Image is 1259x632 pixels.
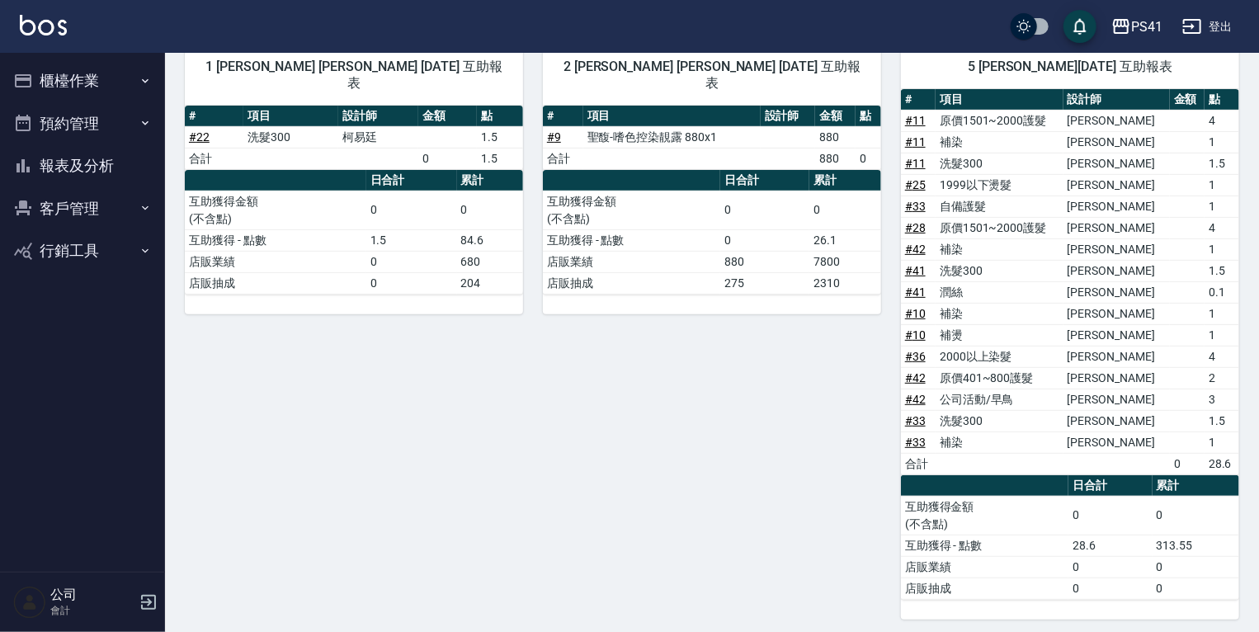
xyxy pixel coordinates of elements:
td: 26.1 [809,229,881,251]
th: 項目 [936,89,1063,111]
table: a dense table [543,170,881,295]
td: 0 [720,229,809,251]
td: [PERSON_NAME] [1063,389,1170,410]
th: 累計 [457,170,523,191]
td: 合計 [543,148,583,169]
th: # [901,89,936,111]
td: [PERSON_NAME] [1063,410,1170,432]
th: 點 [1205,89,1239,111]
td: 洗髮300 [936,153,1063,174]
th: 項目 [583,106,761,127]
a: #22 [189,130,210,144]
span: 2 [PERSON_NAME] [PERSON_NAME] [DATE] 互助報表 [563,59,861,92]
td: 洗髮300 [243,126,338,148]
td: 0 [366,251,457,272]
a: #41 [905,285,926,299]
td: 2 [1205,367,1239,389]
td: 0 [1068,578,1153,599]
td: 880 [815,148,856,169]
td: [PERSON_NAME] [1063,346,1170,367]
button: 櫃檯作業 [7,59,158,102]
th: 累計 [809,170,881,191]
td: 1 [1205,432,1239,453]
td: 1 [1205,174,1239,196]
img: Person [13,586,46,619]
a: #9 [547,130,561,144]
a: #33 [905,414,926,427]
a: #10 [905,328,926,342]
th: # [185,106,243,127]
span: 1 [PERSON_NAME] [PERSON_NAME] [DATE] 互助報表 [205,59,503,92]
td: 店販業績 [543,251,720,272]
td: 680 [457,251,523,272]
td: 0 [1170,453,1205,474]
td: 0 [1153,496,1239,535]
td: 公司活動/早鳥 [936,389,1063,410]
p: 會計 [50,603,134,618]
table: a dense table [185,106,523,170]
a: #36 [905,350,926,363]
td: 0 [1153,578,1239,599]
td: 4 [1205,110,1239,131]
a: #11 [905,157,926,170]
td: 0.1 [1205,281,1239,303]
a: #11 [905,135,926,149]
table: a dense table [901,475,1239,600]
td: 880 [815,126,856,148]
table: a dense table [543,106,881,170]
td: [PERSON_NAME] [1063,196,1170,217]
img: Logo [20,15,67,35]
td: 204 [457,272,523,294]
td: 28.6 [1205,453,1239,474]
td: 1.5 [477,148,523,169]
a: #42 [905,393,926,406]
td: 店販抽成 [901,578,1068,599]
td: [PERSON_NAME] [1063,153,1170,174]
th: 金額 [1170,89,1205,111]
td: 0 [1153,556,1239,578]
td: 補染 [936,303,1063,324]
th: 設計師 [761,106,816,127]
th: # [543,106,583,127]
a: #33 [905,436,926,449]
th: 點 [477,106,523,127]
td: 互助獲得 - 點數 [901,535,1068,556]
td: 0 [366,191,457,229]
td: 0 [366,272,457,294]
td: 0 [720,191,809,229]
td: 潤絲 [936,281,1063,303]
td: 店販業績 [185,251,366,272]
th: 金額 [815,106,856,127]
td: 1.5 [1205,153,1239,174]
a: #33 [905,200,926,213]
td: 合計 [185,148,243,169]
td: [PERSON_NAME] [1063,217,1170,238]
td: 原價1501~2000護髮 [936,110,1063,131]
div: PS41 [1131,17,1162,37]
td: 互助獲得金額 (不含點) [543,191,720,229]
td: [PERSON_NAME] [1063,367,1170,389]
th: 項目 [243,106,338,127]
a: #25 [905,178,926,191]
td: [PERSON_NAME] [1063,260,1170,281]
a: #42 [905,243,926,256]
button: 登出 [1176,12,1239,42]
td: 1.5 [477,126,523,148]
td: 1.5 [1205,410,1239,432]
td: 店販抽成 [543,272,720,294]
td: 1 [1205,196,1239,217]
td: 1.5 [366,229,457,251]
td: 1.5 [1205,260,1239,281]
td: 0 [809,191,881,229]
span: 5 [PERSON_NAME][DATE] 互助報表 [921,59,1219,75]
th: 日合計 [366,170,457,191]
td: 1 [1205,324,1239,346]
a: #28 [905,221,926,234]
td: 1 [1205,131,1239,153]
td: [PERSON_NAME] [1063,324,1170,346]
td: 原價1501~2000護髮 [936,217,1063,238]
td: 1 [1205,238,1239,260]
td: 0 [856,148,881,169]
td: [PERSON_NAME] [1063,131,1170,153]
td: [PERSON_NAME] [1063,303,1170,324]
